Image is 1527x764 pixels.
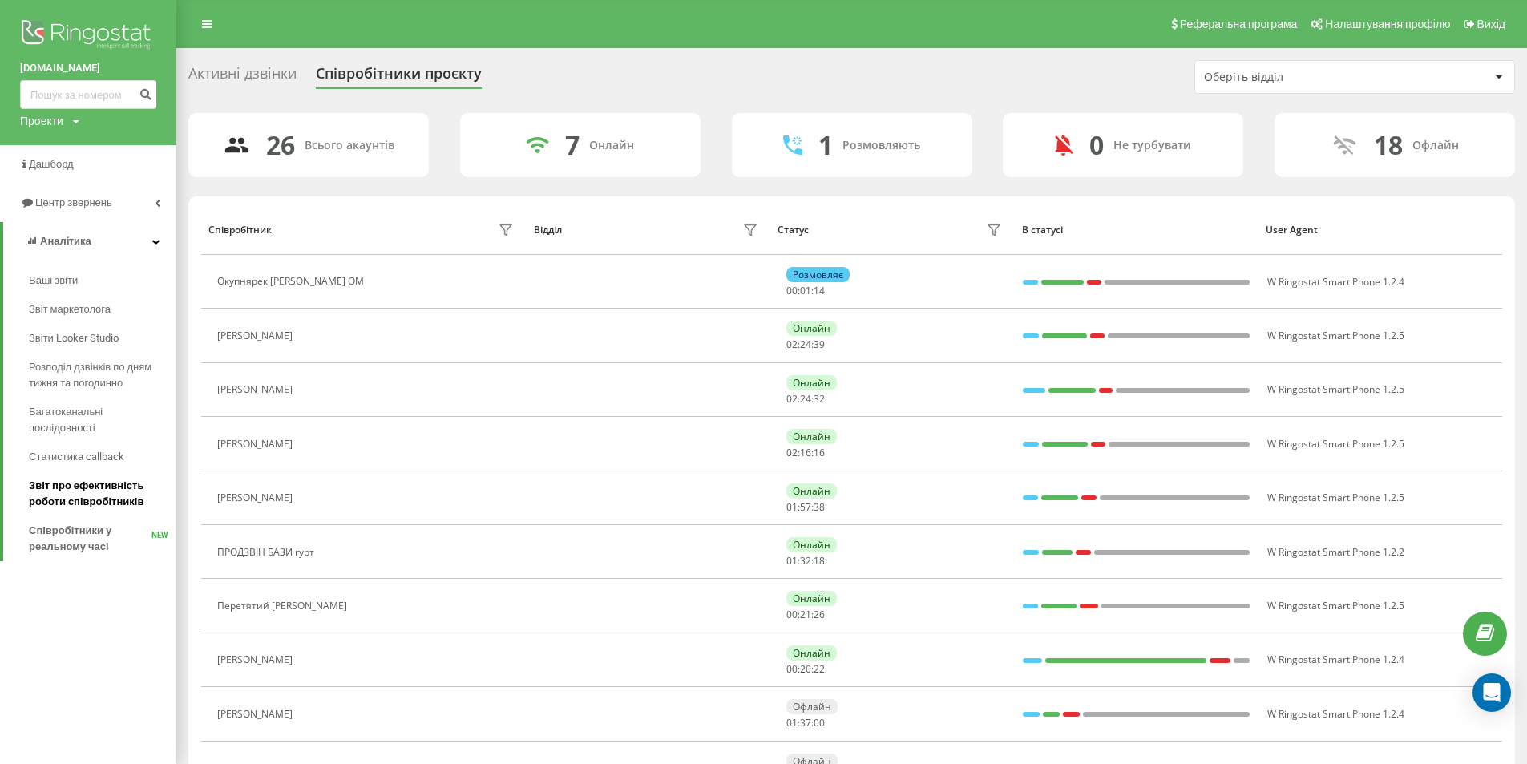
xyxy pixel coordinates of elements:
a: Звіт маркетолога [29,295,176,324]
span: 16 [800,446,811,459]
span: W Ringostat Smart Phone 1.2.5 [1267,382,1404,396]
div: 18 [1374,130,1403,160]
div: Онлайн [786,429,837,444]
span: W Ringostat Smart Phone 1.2.4 [1267,653,1404,666]
img: Ringostat logo [20,16,156,56]
div: 26 [266,130,295,160]
div: : : [786,339,825,350]
div: Активні дзвінки [188,65,297,90]
div: Не турбувати [1113,139,1191,152]
span: 01 [786,500,798,514]
span: W Ringostat Smart Phone 1.2.2 [1267,545,1404,559]
span: 00 [786,608,798,621]
span: Статистика callback [29,449,124,465]
span: Звіт про ефективність роботи співробітників [29,478,168,510]
span: W Ringostat Smart Phone 1.2.4 [1267,275,1404,289]
span: W Ringostat Smart Phone 1.2.5 [1267,329,1404,342]
span: 21 [800,608,811,621]
div: [PERSON_NAME] [217,709,297,720]
span: Звіт маркетолога [29,301,111,317]
div: Розмовляє [786,267,850,282]
div: [PERSON_NAME] [217,492,297,503]
div: [PERSON_NAME] [217,330,297,342]
span: 24 [800,392,811,406]
span: Співробітники у реальному часі [29,523,151,555]
span: W Ringostat Smart Phone 1.2.5 [1267,599,1404,612]
span: Дашборд [29,158,74,170]
a: Співробітники у реальному часіNEW [29,516,176,561]
a: Аналiтика [3,222,176,261]
div: 7 [565,130,580,160]
span: 57 [800,500,811,514]
span: 18 [814,554,825,568]
div: : : [786,718,825,729]
div: Офлайн [786,699,838,714]
span: W Ringostat Smart Phone 1.2.5 [1267,437,1404,451]
span: 00 [786,284,798,297]
div: Співробітник [208,224,272,236]
div: Проекти [20,113,63,129]
div: Всього акаунтів [305,139,394,152]
span: Звіти Looker Studio [29,330,119,346]
div: Онлайн [786,537,837,552]
span: Реферальна програма [1180,18,1298,30]
div: ПРОДЗВІН БАЗИ гурт [217,547,318,558]
span: 00 [786,662,798,676]
div: [PERSON_NAME] [217,654,297,665]
span: 22 [814,662,825,676]
span: 38 [814,500,825,514]
a: Багатоканальні послідовності [29,398,176,443]
input: Пошук за номером [20,80,156,109]
span: 01 [786,716,798,730]
span: Вихід [1477,18,1505,30]
div: : : [786,285,825,297]
span: 32 [800,554,811,568]
span: 01 [786,554,798,568]
div: Офлайн [1412,139,1459,152]
span: 37 [800,716,811,730]
span: 16 [814,446,825,459]
span: Аналiтика [40,235,91,247]
div: [PERSON_NAME] [217,439,297,450]
span: 39 [814,338,825,351]
div: Онлайн [786,645,837,661]
div: [PERSON_NAME] [217,384,297,395]
div: Онлайн [589,139,634,152]
span: 26 [814,608,825,621]
div: Онлайн [786,591,837,606]
div: : : [786,556,825,567]
div: 0 [1089,130,1104,160]
div: : : [786,609,825,620]
a: Звіти Looker Studio [29,324,176,353]
span: 02 [786,446,798,459]
span: 20 [800,662,811,676]
div: 1 [818,130,833,160]
span: Ваші звіти [29,273,78,289]
div: Відділ [534,224,562,236]
a: Ваші звіти [29,266,176,295]
div: Окупнярек [PERSON_NAME] ОМ [217,276,368,287]
a: Звіт про ефективність роботи співробітників [29,471,176,516]
div: : : [786,394,825,405]
a: [DOMAIN_NAME] [20,60,156,76]
span: Центр звернень [35,196,112,208]
div: Співробітники проєкту [316,65,482,90]
span: 00 [814,716,825,730]
span: 32 [814,392,825,406]
div: Онлайн [786,483,837,499]
span: 14 [814,284,825,297]
div: В статусі [1022,224,1250,236]
span: 02 [786,338,798,351]
a: Розподіл дзвінків по дням тижня та погодинно [29,353,176,398]
div: Статус [778,224,809,236]
div: Оберіть відділ [1204,71,1396,84]
span: 02 [786,392,798,406]
div: : : [786,447,825,459]
div: Розмовляють [842,139,920,152]
div: Онлайн [786,321,837,336]
div: : : [786,664,825,675]
span: Розподіл дзвінків по дням тижня та погодинно [29,359,168,391]
div: User Agent [1266,224,1494,236]
span: Багатоканальні послідовності [29,404,168,436]
div: Open Intercom Messenger [1472,673,1511,712]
